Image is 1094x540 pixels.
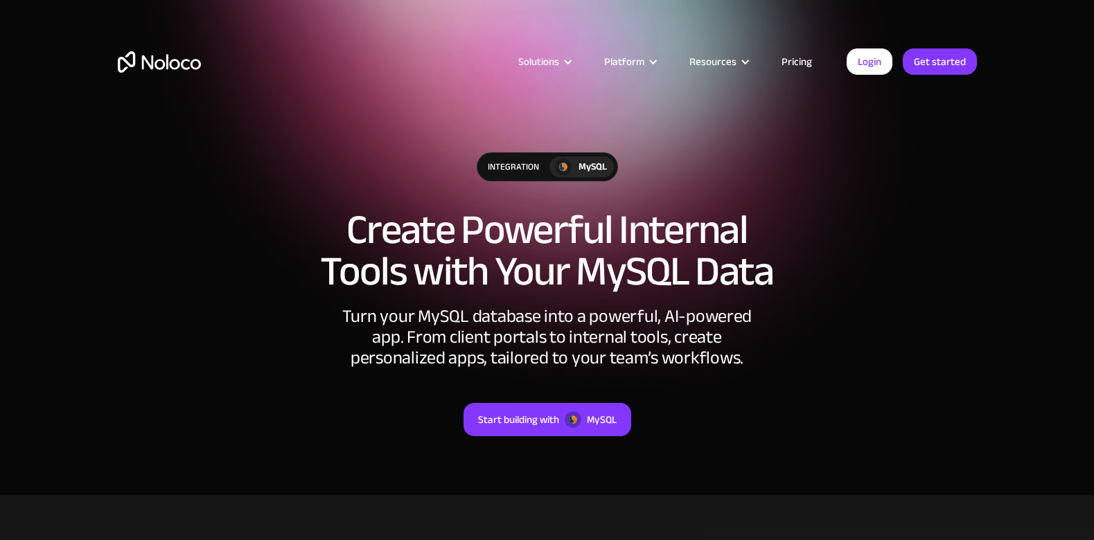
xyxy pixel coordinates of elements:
[118,209,977,292] h1: Create Powerful Internal Tools with Your MySQL Data
[518,53,559,71] div: Solutions
[764,53,829,71] a: Pricing
[587,53,672,71] div: Platform
[118,51,201,73] a: home
[672,53,764,71] div: Resources
[501,53,587,71] div: Solutions
[903,48,977,75] a: Get started
[689,53,736,71] div: Resources
[587,411,617,429] div: MySQL
[579,159,607,174] div: MySQL
[339,306,755,368] div: Turn your MySQL database into a powerful, AI-powered app. From client portals to internal tools, ...
[477,153,549,181] div: integration
[478,411,559,429] div: Start building with
[464,403,631,436] a: Start building withMySQL
[847,48,892,75] a: Login
[604,53,644,71] div: Platform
